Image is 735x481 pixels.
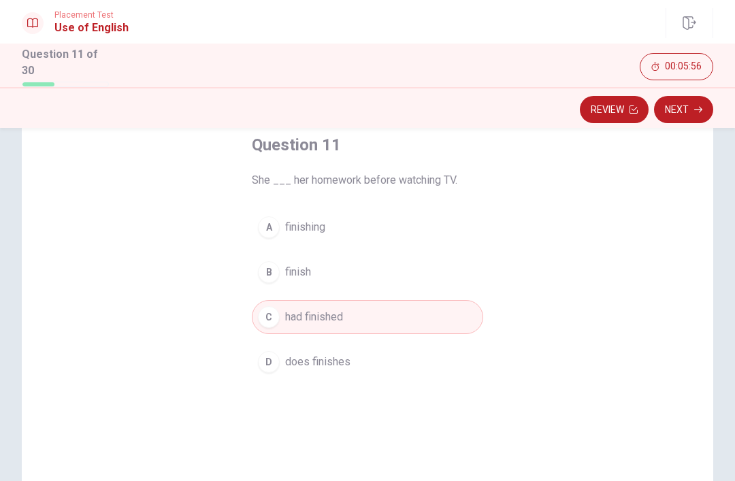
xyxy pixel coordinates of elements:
button: Ddoes finishes [252,345,483,379]
div: B [258,261,280,283]
span: 00:05:56 [665,61,702,72]
span: Placement Test [54,10,129,20]
span: does finishes [285,354,350,370]
h1: Question 11 of 30 [22,46,109,79]
span: had finished [285,309,343,325]
button: Chad finished [252,300,483,334]
button: 00:05:56 [640,53,713,80]
div: D [258,351,280,373]
span: finish [285,264,311,280]
button: Review [580,96,649,123]
h4: Question 11 [252,134,483,156]
button: Bfinish [252,255,483,289]
button: Next [654,96,713,123]
div: A [258,216,280,238]
span: She ___ her homework before watching TV. [252,172,483,188]
span: finishing [285,219,325,235]
div: C [258,306,280,328]
h1: Use of English [54,20,129,36]
button: Afinishing [252,210,483,244]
